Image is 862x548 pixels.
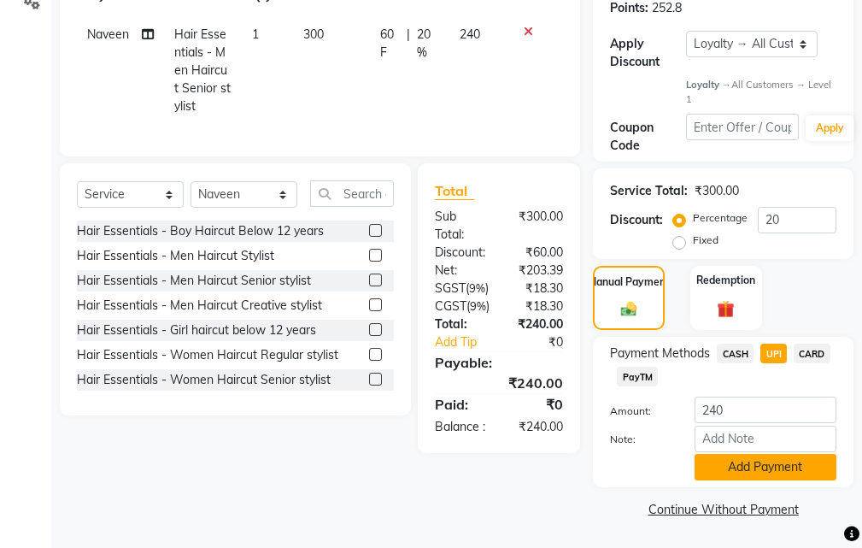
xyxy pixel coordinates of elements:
div: ₹0 [499,394,576,415]
div: Total: [422,315,499,333]
div: Apply Discount [610,35,685,71]
span: 60 F [380,26,400,62]
span: PayTM [617,367,658,386]
div: Net: [422,262,499,280]
span: Total [435,182,474,200]
div: ₹18.30 [501,280,576,298]
div: Hair Essentials - Men Haircut Senior stylist [77,272,311,290]
div: Hair Essentials - Women Haircut Senior stylist [77,371,331,389]
input: Add Note [695,426,836,452]
div: ( ) [422,280,501,298]
div: ₹203.39 [499,262,576,280]
div: Balance : [422,418,499,436]
span: | [407,26,410,62]
label: Percentage [693,210,748,226]
strong: Loyalty → [686,79,731,91]
input: Enter Offer / Coupon Code [686,114,799,140]
label: Redemption [696,273,755,288]
span: CASH [717,344,754,363]
div: Sub Total: [422,208,499,244]
span: 9% [469,281,485,295]
div: Hair Essentials - Boy Haircut Below 12 years [77,222,324,240]
span: 1 [252,27,259,42]
label: Manual Payment [588,274,670,290]
span: 300 [303,27,324,42]
div: ₹300.00 [695,182,739,200]
label: Note: [597,432,681,447]
div: ₹240.00 [499,418,576,436]
button: Add Payment [695,454,836,480]
img: _cash.svg [616,300,642,318]
div: ₹240.00 [422,373,576,393]
span: 20 % [417,26,439,62]
div: ₹240.00 [499,315,576,333]
label: Amount: [597,404,681,419]
div: Payable: [422,352,576,373]
img: _gift.svg [712,298,740,320]
label: Fixed [693,233,718,248]
div: Hair Essentials - Women Haircut Regular stylist [77,346,338,364]
div: ₹18.30 [502,298,576,315]
span: CGST [435,298,466,314]
div: ₹300.00 [499,208,576,244]
span: 9% [470,299,486,313]
span: Payment Methods [610,345,710,362]
div: Coupon Code [610,119,685,155]
span: Naveen [87,27,129,42]
input: Amount [695,397,836,423]
div: ₹60.00 [499,244,576,262]
button: Apply [806,115,854,141]
div: Paid: [422,394,499,415]
div: Discount: [422,244,499,262]
div: Hair Essentials - Girl haircut below 12 years [77,321,316,339]
span: 240 [460,27,480,42]
div: All Customers → Level 1 [686,78,836,107]
div: Hair Essentials - Men Haircut Stylist [77,247,274,265]
span: Hair Essentials - Men Haircut Senior stylist [174,27,231,114]
span: CARD [794,344,830,363]
div: ( ) [422,298,502,315]
div: Hair Essentials - Men Haircut Creative stylist [77,297,322,315]
input: Search or Scan [310,180,394,207]
div: ₹0 [512,333,576,351]
span: SGST [435,280,466,296]
span: UPI [760,344,787,363]
a: Add Tip [422,333,512,351]
div: Service Total: [610,182,688,200]
div: Discount: [610,211,663,229]
a: Continue Without Payment [596,501,850,519]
